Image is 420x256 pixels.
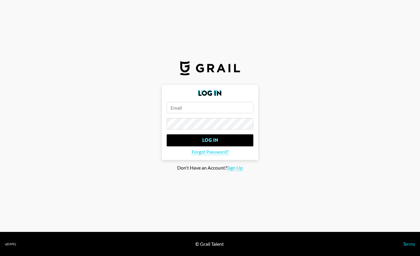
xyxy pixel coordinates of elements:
input: Log In [167,134,253,146]
a: Terms [403,241,415,247]
div: Don't Have an Account? [5,165,415,171]
h2: Log In [167,90,253,97]
input: Email [167,102,253,113]
div: v [DATE] [5,242,16,246]
span: Sign Up [227,165,243,171]
div: © Grail Talent [195,241,224,247]
span: Forgot Password? [192,149,229,155]
img: Grail Talent Logo [180,61,240,75]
